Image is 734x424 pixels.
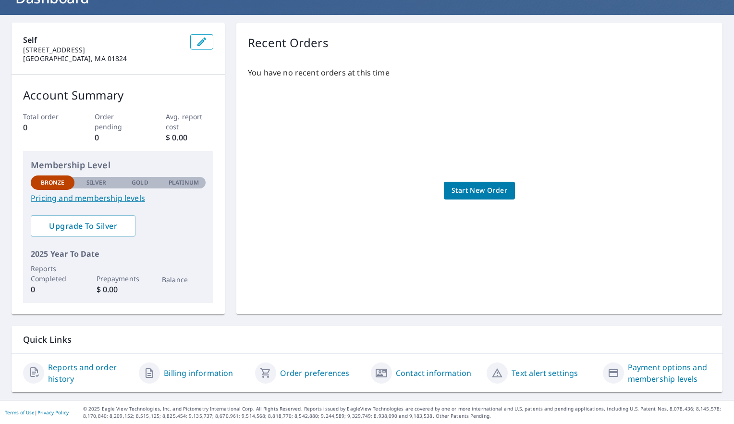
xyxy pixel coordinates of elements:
[31,215,135,237] a: Upgrade To Silver
[166,132,213,143] p: $ 0.00
[86,178,107,187] p: Silver
[132,178,148,187] p: Gold
[166,112,213,132] p: Avg. report cost
[31,192,206,204] a: Pricing and membership levels
[23,122,71,133] p: 0
[95,112,142,132] p: Order pending
[23,87,213,104] p: Account Summary
[23,54,183,63] p: [GEOGRAPHIC_DATA], MA 01824
[5,410,69,415] p: |
[31,248,206,260] p: 2025 Year To Date
[169,178,199,187] p: Platinum
[164,367,233,379] a: Billing information
[396,367,471,379] a: Contact information
[248,67,711,78] p: You have no recent orders at this time
[280,367,350,379] a: Order preferences
[41,178,65,187] p: Bronze
[37,409,69,416] a: Privacy Policy
[95,132,142,143] p: 0
[5,409,35,416] a: Terms of Use
[31,159,206,172] p: Membership Level
[31,284,74,295] p: 0
[31,263,74,284] p: Reports Completed
[97,274,140,284] p: Prepayments
[23,46,183,54] p: [STREET_ADDRESS]
[628,362,711,385] a: Payment options and membership levels
[48,362,131,385] a: Reports and order history
[162,274,206,285] p: Balance
[452,185,507,197] span: Start New Order
[23,334,711,346] p: Quick Links
[512,367,578,379] a: Text alert settings
[83,405,729,420] p: © 2025 Eagle View Technologies, Inc. and Pictometry International Corp. All Rights Reserved. Repo...
[23,34,183,46] p: self
[248,34,329,51] p: Recent Orders
[38,221,128,231] span: Upgrade To Silver
[97,284,140,295] p: $ 0.00
[23,112,71,122] p: Total order
[444,182,515,200] a: Start New Order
